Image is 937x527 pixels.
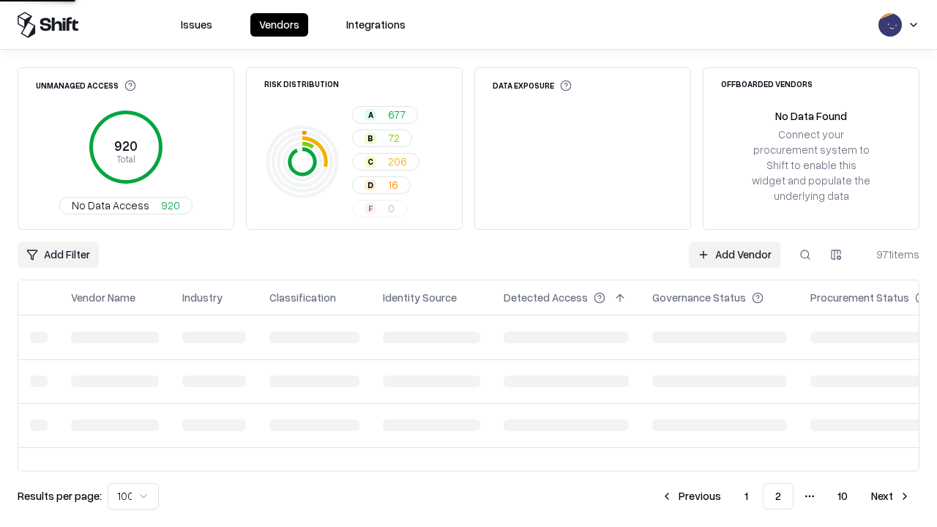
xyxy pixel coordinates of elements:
[352,130,412,147] button: B72
[388,130,400,146] span: 72
[826,483,859,509] button: 10
[493,80,572,91] div: Data Exposure
[72,198,149,213] span: No Data Access
[862,483,919,509] button: Next
[689,242,780,268] a: Add Vendor
[116,153,135,165] tspan: Total
[861,247,919,262] div: 971 items
[763,483,794,509] button: 2
[182,290,223,305] div: Industry
[352,106,418,124] button: A677
[18,488,102,504] p: Results per page:
[652,290,746,305] div: Governance Status
[172,13,221,37] button: Issues
[652,483,919,509] nav: pagination
[161,198,180,213] span: 920
[365,132,376,144] div: B
[114,138,138,154] tspan: 920
[504,290,588,305] div: Detected Access
[18,242,99,268] button: Add Filter
[365,179,376,191] div: D
[352,176,411,194] button: D16
[365,156,376,168] div: C
[71,290,135,305] div: Vendor Name
[250,13,308,37] button: Vendors
[269,290,336,305] div: Classification
[383,290,457,305] div: Identity Source
[388,177,398,193] span: 16
[365,109,376,121] div: A
[59,197,193,214] button: No Data Access920
[810,290,909,305] div: Procurement Status
[337,13,414,37] button: Integrations
[36,80,136,91] div: Unmanaged Access
[721,80,813,88] div: Offboarded Vendors
[352,153,419,171] button: C206
[388,107,406,122] span: 677
[750,127,872,204] div: Connect your procurement system to Shift to enable this widget and populate the underlying data
[388,154,407,169] span: 206
[652,483,730,509] button: Previous
[733,483,760,509] button: 1
[775,108,847,124] div: No Data Found
[264,80,339,88] div: Risk Distribution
